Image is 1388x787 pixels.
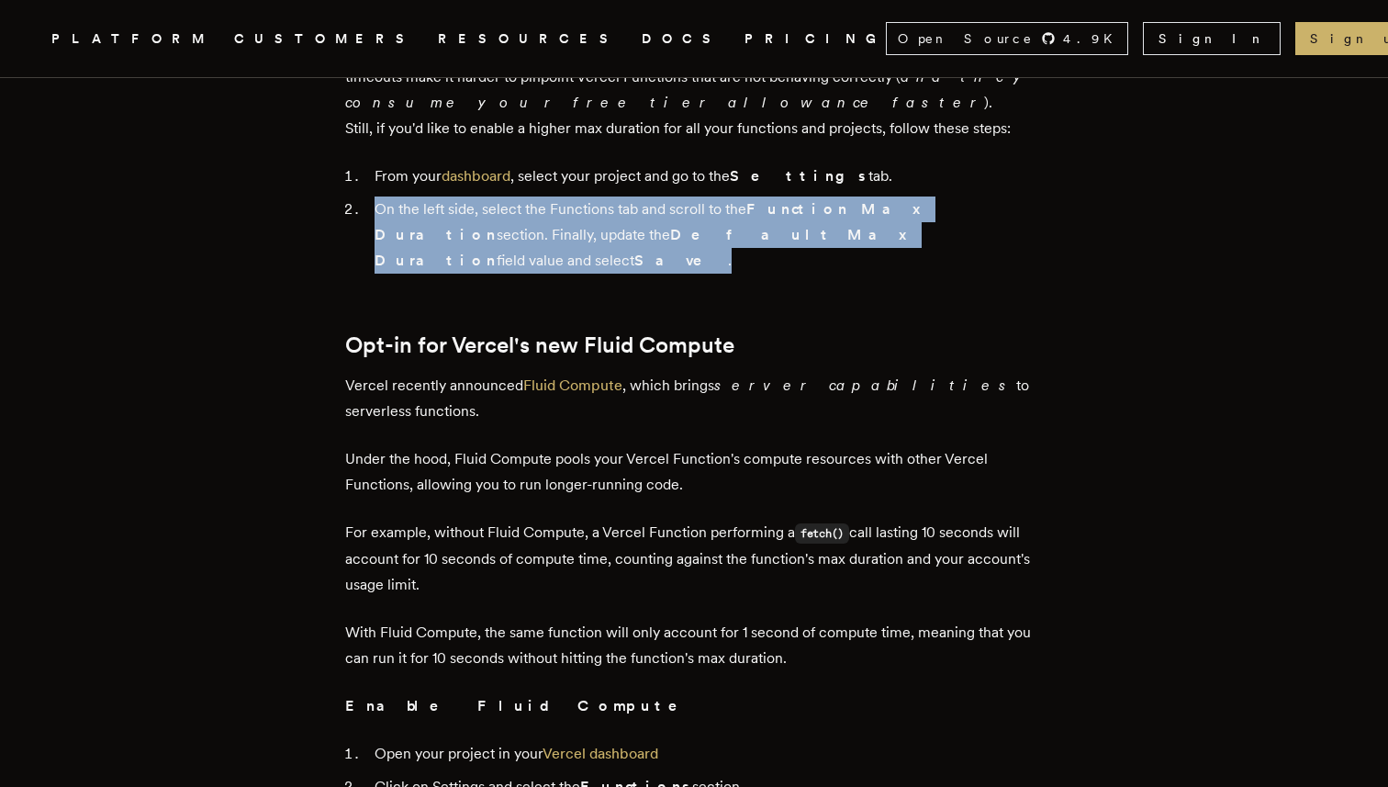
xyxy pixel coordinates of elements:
strong: Function Max Duration [375,200,923,243]
strong: Enable Fluid Compute [345,697,703,714]
a: Sign In [1143,22,1281,55]
li: From your , select your project and go to the tab. [369,163,1043,189]
a: Fluid Compute [523,377,622,394]
span: Open Source [898,29,1034,48]
strong: Save [634,252,728,269]
a: dashboard [442,167,510,185]
a: DOCS [642,28,722,51]
li: Open your project in your [369,741,1043,767]
a: PRICING [744,28,886,51]
p: Vercel recently announced , which brings to serverless functions. [345,373,1043,424]
li: On the left side, select the Functions tab and scroll to the section. Finally, update the field v... [369,197,1043,274]
span: 4.9 K [1063,29,1124,48]
em: and they consume your free tier allowance faster [345,68,1035,111]
strong: Settings [730,167,868,185]
h2: Opt-in for Vercel's new Fluid Compute [345,332,1043,358]
button: PLATFORM [51,28,212,51]
p: With Fluid Compute, the same function will only account for 1 second of compute time, meaning tha... [345,620,1043,671]
p: However, we recommend enabling a 60-second timeout for all your functions. Longer timeouts make i... [345,39,1043,141]
p: For example, without Fluid Compute, a Vercel Function performing a call lasting 10 seconds will a... [345,520,1043,598]
strong: Default Max Duration [375,226,909,269]
a: CUSTOMERS [234,28,416,51]
code: fetch() [795,523,849,544]
p: Under the hood, Fluid Compute pools your Vercel Function's compute resources with other Vercel Fu... [345,446,1043,498]
em: server capabilities [714,377,1016,394]
button: RESOURCES [438,28,620,51]
a: Vercel dashboard [543,745,658,762]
